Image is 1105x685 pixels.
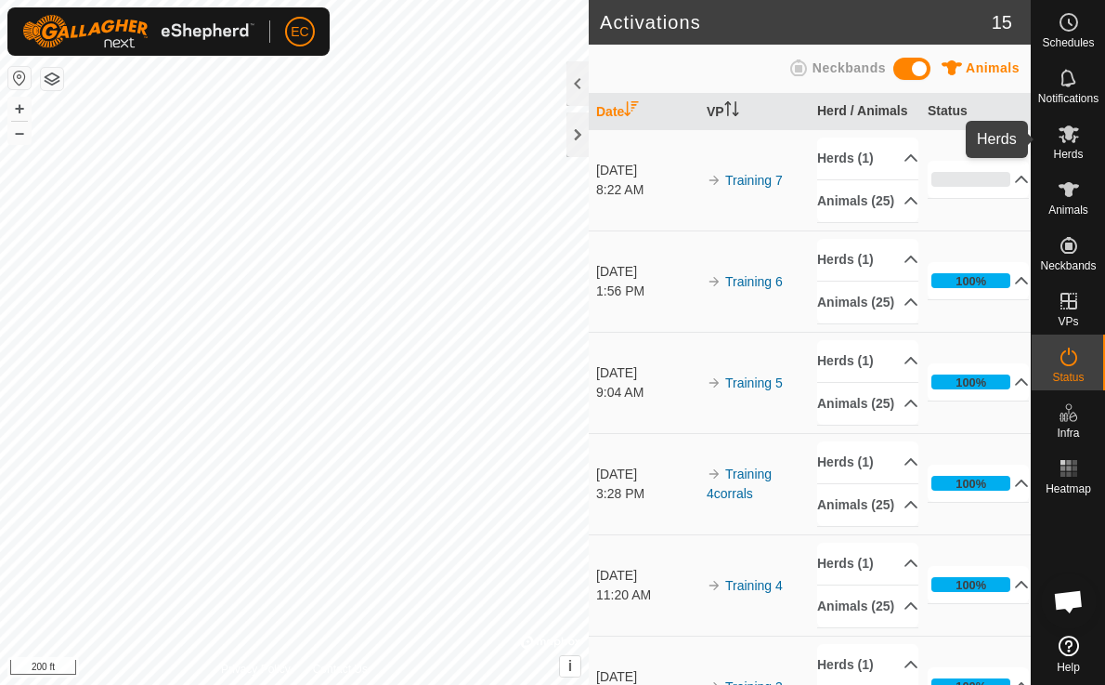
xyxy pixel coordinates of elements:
[596,363,697,383] div: [DATE]
[928,566,1029,603] p-accordion-header: 100%
[1057,428,1079,439] span: Infra
[817,543,918,585] p-accordion-header: Herds (1)
[707,274,721,289] img: arrow
[931,172,1010,187] div: 0%
[1052,372,1084,383] span: Status
[928,363,1029,401] p-accordion-header: 100%
[725,578,783,593] a: Training 4
[1058,316,1078,327] span: VPs
[1046,483,1091,494] span: Heatmap
[817,138,918,179] p-accordion-header: Herds (1)
[596,465,697,484] div: [DATE]
[8,122,31,144] button: –
[596,180,697,200] div: 8:22 AM
[928,465,1029,502] p-accordion-header: 100%
[812,60,886,75] span: Neckbands
[568,658,572,674] span: i
[810,94,920,130] th: Herd / Animals
[817,340,918,382] p-accordion-header: Herds (1)
[596,262,697,282] div: [DATE]
[955,374,986,391] div: 100%
[707,467,772,501] a: Training 4corrals
[920,94,1031,130] th: Status
[817,383,918,425] p-accordion-header: Animals (25)
[707,578,721,593] img: arrow
[1041,573,1097,629] div: Open chat
[1048,204,1088,216] span: Animals
[221,661,291,678] a: Privacy Policy
[817,180,918,222] p-accordion-header: Animals (25)
[707,467,721,481] img: arrow
[817,441,918,483] p-accordion-header: Herds (1)
[600,11,992,33] h2: Activations
[966,60,1020,75] span: Animals
[624,104,639,119] p-sorticon: Activate to sort
[724,104,739,119] p-sorticon: Activate to sort
[1042,37,1094,48] span: Schedules
[955,272,986,290] div: 100%
[707,173,721,188] img: arrow
[707,375,721,390] img: arrow
[955,475,986,493] div: 100%
[699,94,810,130] th: VP
[817,484,918,526] p-accordion-header: Animals (25)
[931,476,1010,491] div: 100%
[817,282,918,323] p-accordion-header: Animals (25)
[725,375,783,390] a: Training 5
[596,282,697,301] div: 1:56 PM
[291,22,308,42] span: EC
[560,656,580,677] button: i
[817,586,918,627] p-accordion-header: Animals (25)
[313,661,368,678] a: Contact Us
[1057,662,1080,673] span: Help
[931,375,1010,389] div: 100%
[928,262,1029,299] p-accordion-header: 100%
[596,161,697,180] div: [DATE]
[992,8,1012,36] span: 15
[589,94,699,130] th: Date
[22,15,254,48] img: Gallagher Logo
[596,383,697,402] div: 9:04 AM
[1053,149,1083,160] span: Herds
[8,67,31,89] button: Reset Map
[41,68,63,90] button: Map Layers
[1040,260,1096,271] span: Neckbands
[8,98,31,120] button: +
[928,161,1029,198] p-accordion-header: 0%
[931,577,1010,592] div: 100%
[725,274,783,289] a: Training 6
[931,273,1010,288] div: 100%
[596,566,697,586] div: [DATE]
[817,239,918,281] p-accordion-header: Herds (1)
[596,586,697,605] div: 11:20 AM
[596,484,697,504] div: 3:28 PM
[1032,628,1105,680] a: Help
[725,173,783,188] a: Training 7
[1038,93,1098,104] span: Notifications
[955,576,986,594] div: 100%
